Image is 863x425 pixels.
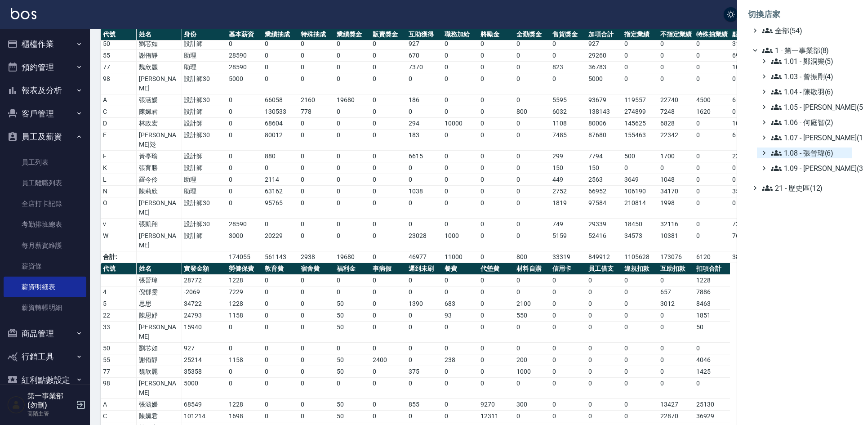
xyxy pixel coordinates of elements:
[771,132,849,143] span: 1.07 - [PERSON_NAME](11)
[748,4,852,25] li: 切換店家
[771,148,849,158] span: 1.08 - 張晉瑋(6)
[771,163,849,174] span: 1.09 - [PERSON_NAME](3)
[762,25,849,36] span: 全部(54)
[771,86,849,97] span: 1.04 - 陳敬羽(6)
[762,183,849,193] span: 21 - 歷史區(12)
[762,45,849,56] span: 1 - 第一事業部(8)
[771,102,849,112] span: 1.05 - [PERSON_NAME](5)
[771,56,849,67] span: 1.01 - 鄭洞樂(5)
[771,71,849,82] span: 1.03 - 曾振剛(4)
[771,117,849,128] span: 1.06 - 何庭智(2)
